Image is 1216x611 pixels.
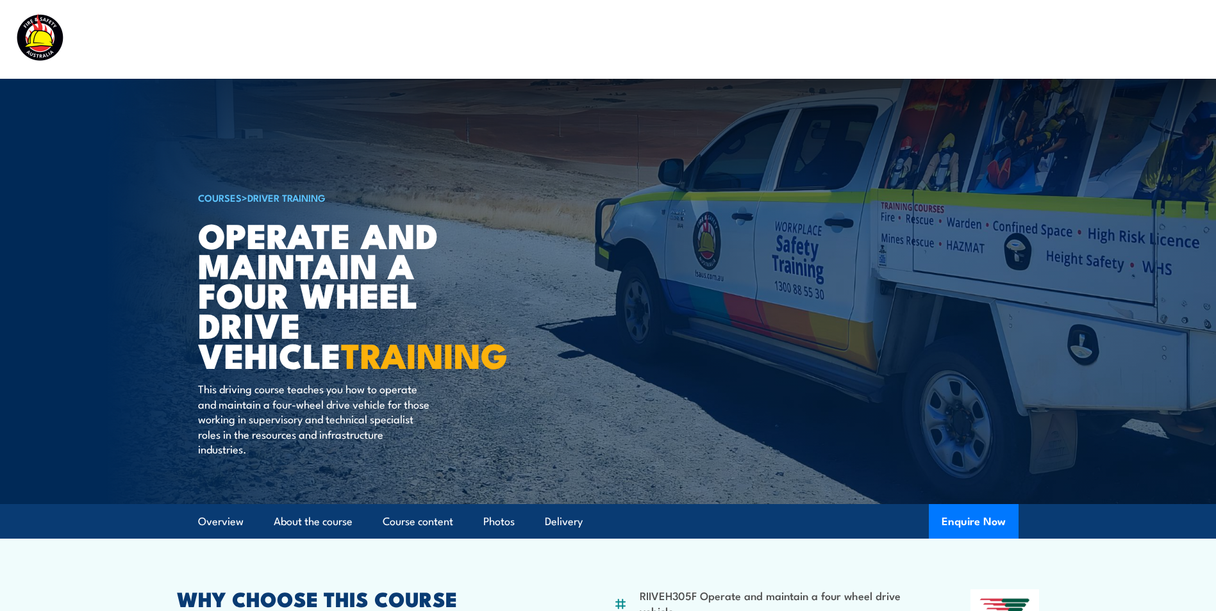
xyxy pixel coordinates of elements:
h2: WHY CHOOSE THIS COURSE [177,589,551,607]
a: About the course [274,505,353,539]
a: Emergency Response Services [702,22,854,56]
a: Course content [383,505,453,539]
a: News [958,22,987,56]
p: This driving course teaches you how to operate and maintain a four-wheel drive vehicle for those ... [198,381,432,456]
a: Contact [1115,22,1156,56]
a: Course Calendar [588,22,674,56]
h1: Operate and Maintain a Four Wheel Drive Vehicle [198,220,515,370]
a: Driver Training [247,190,326,204]
a: Photos [483,505,515,539]
a: Learner Portal [1015,22,1087,56]
a: Delivery [545,505,583,539]
a: Overview [198,505,244,539]
a: COURSES [198,190,242,204]
h6: > [198,190,515,205]
strong: TRAINING [341,327,508,380]
a: About Us [883,22,930,56]
a: Courses [520,22,560,56]
button: Enquire Now [929,504,1019,539]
